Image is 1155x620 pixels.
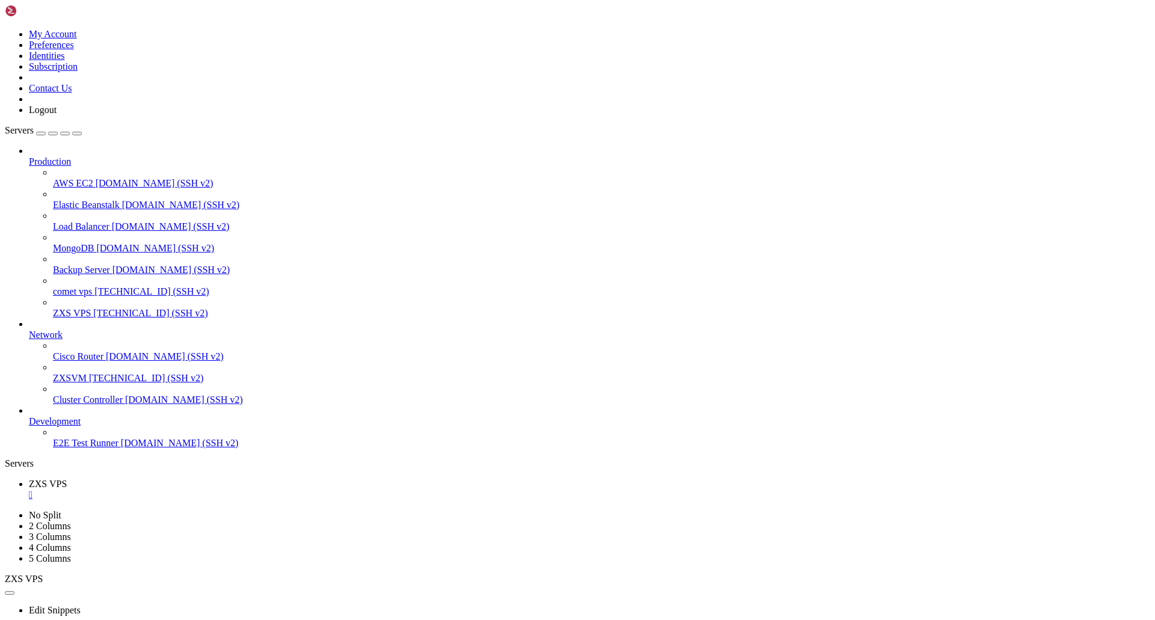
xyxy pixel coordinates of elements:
[5,458,1150,469] div: Servers
[53,189,1150,210] li: Elastic Beanstalk [DOMAIN_NAME] (SSH v2)
[53,286,1150,297] a: comet vps [TECHNICAL_ID] (SSH v2)
[29,479,67,489] span: ZXS VPS
[29,61,78,72] a: Subscription
[53,373,1150,384] a: ZXSVM [TECHNICAL_ID] (SSH v2)
[29,542,71,553] a: 4 Columns
[53,308,1150,319] a: ZXS VPS [TECHNICAL_ID] (SSH v2)
[29,51,65,61] a: Identities
[29,490,1150,500] a: 
[106,351,224,361] span: [DOMAIN_NAME] (SSH v2)
[5,125,82,135] a: Servers
[5,574,43,584] span: ZXS VPS
[53,243,94,253] span: MongoDB
[29,479,1150,500] a: ZXS VPS
[5,76,999,87] x-row: permitted by applicable law.
[29,319,1150,405] li: Network
[53,351,1150,362] a: Cisco Router [DOMAIN_NAME] (SSH v2)
[53,254,1150,275] li: Backup Server [DOMAIN_NAME] (SSH v2)
[29,105,57,115] a: Logout
[53,308,91,318] span: ZXS VPS
[29,83,72,93] a: Contact Us
[29,156,1150,167] a: Production
[53,178,93,188] span: AWS EC2
[96,178,214,188] span: [DOMAIN_NAME] (SSH v2)
[53,178,1150,189] a: AWS EC2 [DOMAIN_NAME] (SSH v2)
[5,35,999,46] x-row: the exact distribution terms for each program are described in the
[29,156,71,167] span: Production
[53,394,123,405] span: Cluster Controller
[29,510,61,520] a: No Split
[53,200,1150,210] a: Elastic Beanstalk [DOMAIN_NAME] (SSH v2)
[5,5,74,17] img: Shellngn
[53,438,119,448] span: E2E Test Runner
[29,330,1150,340] a: Network
[29,146,1150,319] li: Production
[29,553,71,563] a: 5 Columns
[122,200,240,210] span: [DOMAIN_NAME] (SSH v2)
[53,438,1150,449] a: E2E Test Runner [DOMAIN_NAME] (SSH v2)
[53,232,1150,254] li: MongoDB [DOMAIN_NAME] (SSH v2)
[29,416,81,426] span: Development
[93,308,208,318] span: [TECHNICAL_ID] (SSH v2)
[53,210,1150,232] li: Load Balancer [DOMAIN_NAME] (SSH v2)
[53,373,87,383] span: ZXSVM
[5,46,999,56] x-row: individual files in /usr/share/doc/*/copyright.
[5,25,999,35] x-row: The programs included with the Debian GNU/Linux system are free software;
[53,427,1150,449] li: E2E Test Runner [DOMAIN_NAME] (SSH v2)
[89,373,203,383] span: [TECHNICAL_ID] (SSH v2)
[53,297,1150,319] li: ZXS VPS [TECHNICAL_ID] (SSH v2)
[53,275,1150,297] li: comet vps [TECHNICAL_ID] (SSH v2)
[53,243,1150,254] a: MongoDB [DOMAIN_NAME] (SSH v2)
[29,40,74,50] a: Preferences
[53,286,92,296] span: comet vps
[53,384,1150,405] li: Cluster Controller [DOMAIN_NAME] (SSH v2)
[5,125,34,135] span: Servers
[53,265,110,275] span: Backup Server
[29,416,1150,427] a: Development
[53,265,1150,275] a: Backup Server [DOMAIN_NAME] (SSH v2)
[53,200,120,210] span: Elastic Beanstalk
[112,221,230,232] span: [DOMAIN_NAME] (SSH v2)
[5,87,999,97] x-row: Last login: [DATE] from [TECHNICAL_ID]
[53,167,1150,189] li: AWS EC2 [DOMAIN_NAME] (SSH v2)
[29,521,71,531] a: 2 Columns
[125,394,243,405] span: [DOMAIN_NAME] (SSH v2)
[53,340,1150,362] li: Cisco Router [DOMAIN_NAME] (SSH v2)
[29,532,71,542] a: 3 Columns
[29,605,81,615] a: Edit Snippets
[53,351,103,361] span: Cisco Router
[29,405,1150,449] li: Development
[5,5,999,15] x-row: Linux zxs-vps 6.1.0-38-amd64 #1 SMP PREEMPT_DYNAMIC Debian 6.1.147-1 ([DATE]) x86_64
[5,66,999,76] x-row: Debian GNU/Linux comes with ABSOLUTELY NO WARRANTY, to the extent
[96,243,214,253] span: [DOMAIN_NAME] (SSH v2)
[53,394,1150,405] a: Cluster Controller [DOMAIN_NAME] (SSH v2)
[29,29,77,39] a: My Account
[53,221,1150,232] a: Load Balancer [DOMAIN_NAME] (SSH v2)
[53,362,1150,384] li: ZXSVM [TECHNICAL_ID] (SSH v2)
[121,438,239,448] span: [DOMAIN_NAME] (SSH v2)
[112,265,230,275] span: [DOMAIN_NAME] (SSH v2)
[53,221,109,232] span: Load Balancer
[5,97,999,107] x-row: root@zxs-vps:~#
[94,286,209,296] span: [TECHNICAL_ID] (SSH v2)
[29,330,63,340] span: Network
